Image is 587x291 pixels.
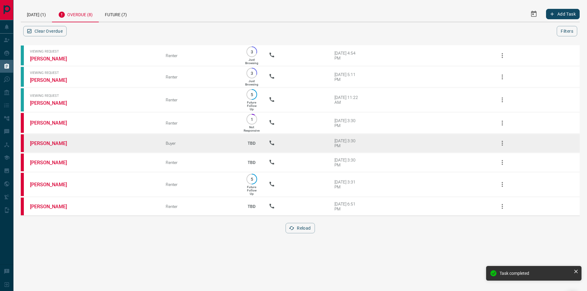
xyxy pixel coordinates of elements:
[166,75,234,79] div: Renter
[249,71,254,75] p: 3
[247,185,257,195] p: Future Follow Up
[99,6,133,22] div: Future (7)
[21,173,24,196] div: property.ca
[21,154,24,171] div: property.ca
[334,202,360,211] div: [DATE] 6:51 PM
[546,9,580,19] button: Add Task
[30,204,76,209] a: [PERSON_NAME]
[21,134,24,152] div: property.ca
[244,125,260,132] p: Not Responsive
[30,94,157,98] span: Viewing Request
[249,92,254,97] p: 5
[249,117,254,122] p: 1
[21,113,24,133] div: property.ca
[244,154,260,171] p: TBD
[166,121,234,125] div: Renter
[245,58,258,65] p: Just Browsing
[166,182,234,187] div: Renter
[500,271,571,276] div: Task completed
[23,26,67,36] button: Clear Overdue
[245,79,258,86] p: Just Browsing
[286,223,315,233] button: Reload
[334,118,360,128] div: [DATE] 3:30 PM
[166,204,234,209] div: Renter
[244,198,260,215] p: TBD
[30,182,76,187] a: [PERSON_NAME]
[30,140,76,146] a: [PERSON_NAME]
[166,53,234,58] div: Renter
[30,120,76,126] a: [PERSON_NAME]
[166,141,234,146] div: Buyer
[526,7,541,21] button: Select Date Range
[21,6,52,22] div: [DATE] (1)
[334,180,360,189] div: [DATE] 3:31 PM
[557,26,577,36] button: Filters
[21,45,24,65] div: condos.ca
[249,177,254,181] p: 5
[30,71,157,75] span: Viewing Request
[52,6,99,22] div: Overdue (8)
[30,100,76,106] a: [PERSON_NAME]
[21,198,24,215] div: property.ca
[21,67,24,87] div: condos.ca
[334,51,360,60] div: [DATE] 4:54 PM
[166,97,234,102] div: Renter
[30,160,76,166] a: [PERSON_NAME]
[30,56,76,62] a: [PERSON_NAME]
[247,101,257,111] p: Future Follow Up
[30,49,157,53] span: Viewing Request
[334,138,360,148] div: [DATE] 3:30 PM
[249,49,254,54] p: 3
[166,160,234,165] div: Renter
[334,72,360,82] div: [DATE] 5:11 PM
[334,158,360,167] div: [DATE] 3:30 PM
[244,135,260,151] p: TBD
[21,88,24,111] div: condos.ca
[334,95,360,105] div: [DATE] 11:22 AM
[30,77,76,83] a: [PERSON_NAME]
